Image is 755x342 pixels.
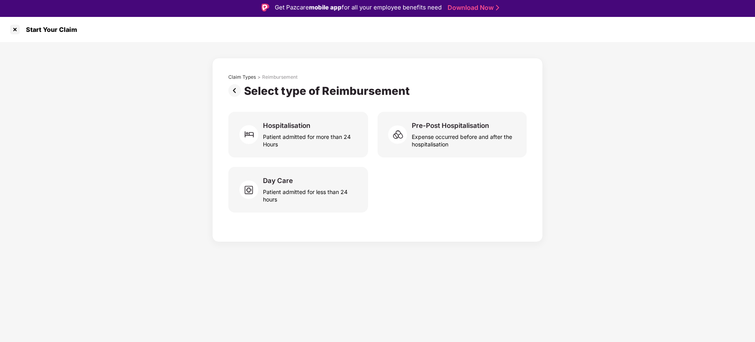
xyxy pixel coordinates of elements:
img: svg+xml;base64,PHN2ZyB4bWxucz0iaHR0cDovL3d3dy53My5vcmcvMjAwMC9zdmciIHdpZHRoPSI2MCIgaGVpZ2h0PSI2MC... [239,123,263,146]
div: Day Care [263,176,293,185]
a: Download Now [448,4,497,12]
img: svg+xml;base64,PHN2ZyB4bWxucz0iaHR0cDovL3d3dy53My5vcmcvMjAwMC9zdmciIHdpZHRoPSI2MCIgaGVpZ2h0PSI1OC... [388,123,412,146]
img: svg+xml;base64,PHN2ZyB4bWxucz0iaHR0cDovL3d3dy53My5vcmcvMjAwMC9zdmciIHdpZHRoPSI2MCIgaGVpZ2h0PSI1OC... [239,178,263,202]
div: Claim Types [228,74,256,80]
strong: mobile app [309,4,342,11]
div: Hospitalisation [263,121,310,130]
div: > [257,74,261,80]
img: Logo [261,4,269,11]
img: svg+xml;base64,PHN2ZyBpZD0iUHJldi0zMngzMiIgeG1sbnM9Imh0dHA6Ly93d3cudzMub3JnLzIwMDAvc3ZnIiB3aWR0aD... [228,84,244,97]
div: Patient admitted for more than 24 Hours [263,130,359,148]
div: Reimbursement [262,74,298,80]
div: Pre-Post Hospitalisation [412,121,489,130]
div: Get Pazcare for all your employee benefits need [275,3,442,12]
img: Stroke [496,4,499,12]
div: Start Your Claim [21,26,77,33]
div: Expense occurred before and after the hospitalisation [412,130,517,148]
div: Select type of Reimbursement [244,84,413,98]
div: Patient admitted for less than 24 hours [263,185,359,203]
